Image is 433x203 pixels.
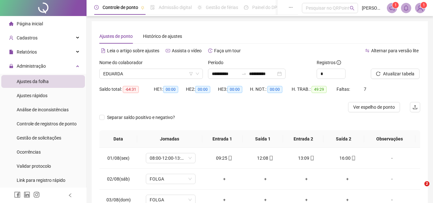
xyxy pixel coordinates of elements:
span: Histórico de ajustes [143,34,182,39]
span: Atualizar tabela [383,70,414,77]
span: 01/08(sex) [107,156,129,161]
span: search [350,6,354,11]
div: - [373,155,411,162]
label: Nome do colaborador [99,59,147,66]
th: Saída 2 [323,130,364,148]
span: linkedin [24,191,30,198]
div: HE 1: [154,86,186,93]
span: 00:00 [195,86,210,93]
span: swap [365,48,370,53]
span: facebook [14,191,21,198]
th: Jornadas [137,130,202,148]
span: Faça um tour [214,48,241,53]
span: user-add [9,36,13,40]
th: Entrada 1 [202,130,243,148]
div: 13:09 [291,155,322,162]
span: mobile [227,156,232,160]
div: HE 3: [218,86,250,93]
span: Validar protocolo [17,164,51,169]
div: + [332,175,363,182]
button: Ver espelho de ponto [348,102,400,112]
span: to [241,71,246,76]
span: down [196,72,199,76]
span: EDUARDA [103,69,199,79]
iframe: Intercom live chat [411,181,427,197]
span: Assista o vídeo [172,48,202,53]
div: 12:08 [250,155,281,162]
span: -64:31 [123,86,139,93]
span: youtube [166,48,170,53]
sup: 1 [392,2,399,8]
span: 00:00 [267,86,282,93]
div: HE 2: [186,86,218,93]
span: upload [412,105,418,110]
span: file [9,50,13,54]
th: Observações [364,130,415,148]
span: info-circle [337,60,341,65]
span: Controle de registros de ponto [17,121,77,126]
span: home [9,21,13,26]
img: 36607 [415,3,425,13]
span: Registros [317,59,341,66]
span: bell [403,5,409,11]
span: Controle de ponto [103,5,138,10]
div: H. TRAB.: [292,86,337,93]
div: H. NOT.: [250,86,292,93]
span: Faltas: [337,87,351,92]
span: reload [376,72,380,76]
span: file-done [150,5,155,10]
span: Ver espelho de ponto [353,104,395,111]
th: Entrada 2 [283,130,323,148]
span: [PERSON_NAME] [362,4,383,12]
span: Gestão de férias [206,5,238,10]
span: file-text [101,48,105,53]
span: Leia o artigo sobre ajustes [107,48,159,53]
div: 09:25 [209,155,240,162]
span: Admissão digital [159,5,192,10]
span: 00:00 [163,86,178,93]
div: Saldo total: [99,86,154,93]
span: 02/08(sáb) [107,176,130,182]
span: Separar saldo positivo e negativo? [104,114,178,121]
div: + [250,175,281,182]
span: mobile [268,156,273,160]
span: 7 [364,87,366,92]
span: Cadastros [17,35,37,40]
span: dashboard [244,5,248,10]
div: 16:00 [332,155,363,162]
span: instagram [33,191,40,198]
span: Análise de inconsistências [17,107,69,112]
sup: Atualize o seu contato no menu Meus Dados [421,2,427,8]
span: pushpin [141,6,145,10]
span: Observações [369,135,410,142]
span: 1 [395,3,397,7]
span: 08:00-12:00-13:00-17:00 [150,153,192,163]
div: - [373,175,411,182]
button: Atualizar tabela [371,69,420,79]
div: + [209,175,240,182]
span: 00:00 [227,86,242,93]
span: Painel do DP [252,5,277,10]
span: sun [197,5,202,10]
span: 2 [424,181,429,186]
span: clock-circle [94,5,99,10]
span: notification [389,5,395,11]
th: Data [99,130,137,148]
span: filter [189,72,193,76]
span: swap-right [241,71,246,76]
div: + [291,175,322,182]
span: FOLGA [150,174,192,184]
span: Ajustes rápidos [17,93,47,98]
span: mobile [309,156,314,160]
span: lock [9,64,13,68]
span: Link para registro rápido [17,178,65,183]
span: history [208,48,212,53]
span: ellipsis [288,5,293,10]
span: Relatórios [17,49,37,55]
span: Alternar para versão lite [371,48,419,53]
span: Gestão de solicitações [17,135,61,140]
span: 49:29 [312,86,327,93]
span: Página inicial [17,21,43,26]
span: 1 [423,3,425,7]
label: Período [208,59,228,66]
